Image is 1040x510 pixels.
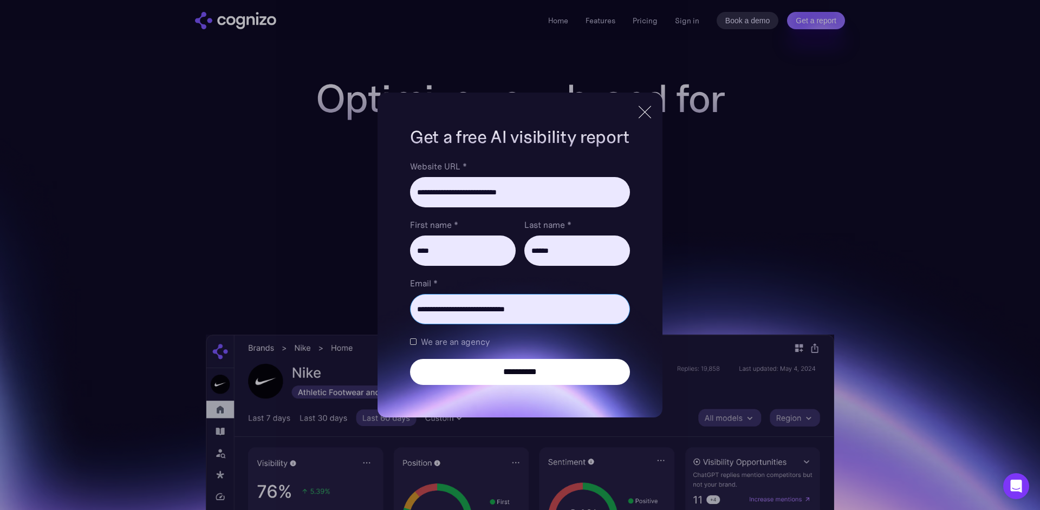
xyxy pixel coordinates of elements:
h1: Get a free AI visibility report [410,125,630,149]
label: Email * [410,277,630,290]
label: First name * [410,218,516,231]
div: Open Intercom Messenger [1003,473,1029,499]
form: Brand Report Form [410,160,630,385]
span: We are an agency [421,335,490,348]
label: Last name * [524,218,630,231]
label: Website URL * [410,160,630,173]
